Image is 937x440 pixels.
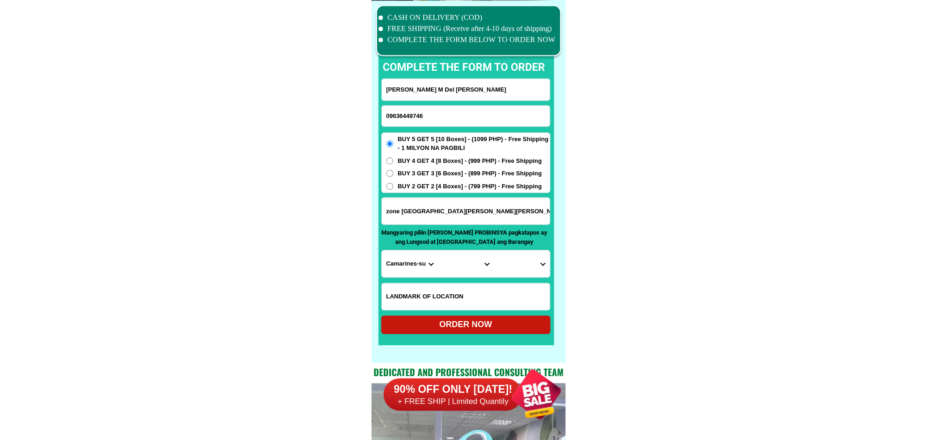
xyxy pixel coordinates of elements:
[398,135,550,153] span: BUY 5 GET 5 [10 Boxes] - (1099 PHP) - Free Shipping - 1 MILYON NA PAGBILI
[386,170,393,177] input: BUY 3 GET 3 [6 Boxes] - (899 PHP) - Free Shipping
[381,318,551,331] div: ORDER NOW
[382,283,550,310] input: Input LANDMARKOFLOCATION
[381,228,548,246] p: Mangyaring piliin [PERSON_NAME] PROBINSYA pagkatapos ay ang Lungsod at [GEOGRAPHIC_DATA] ang Bara...
[384,383,522,397] h6: 90% OFF ONLY [DATE]!
[386,183,393,190] input: BUY 2 GET 2 [4 Boxes] - (799 PHP) - Free Shipping
[382,105,550,126] input: Input phone_number
[382,198,550,224] input: Input address
[398,182,542,191] span: BUY 2 GET 2 [4 Boxes] - (799 PHP) - Free Shipping
[379,34,556,45] li: COMPLETE THE FORM BELOW TO ORDER NOW
[398,169,542,178] span: BUY 3 GET 3 [6 Boxes] - (899 PHP) - Free Shipping
[379,12,556,23] li: CASH ON DELIVERY (COD)
[379,23,556,34] li: FREE SHIPPING (Receive after 4-10 days of shipping)
[374,60,555,76] p: complete the form to order
[382,79,550,100] input: Input full_name
[386,140,393,147] input: BUY 5 GET 5 [10 Boxes] - (1099 PHP) - Free Shipping - 1 MILYON NA PAGBILI
[382,250,438,277] select: Select province
[398,156,542,166] span: BUY 4 GET 4 [8 Boxes] - (999 PHP) - Free Shipping
[438,250,494,277] select: Select district
[494,250,550,277] select: Select commune
[384,397,522,407] h6: + FREE SHIP | Limited Quantily
[372,365,566,379] h2: Dedicated and professional consulting team
[386,157,393,164] input: BUY 4 GET 4 [8 Boxes] - (999 PHP) - Free Shipping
